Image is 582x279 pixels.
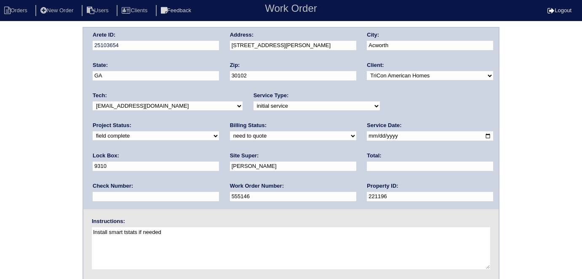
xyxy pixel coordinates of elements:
[82,5,115,16] li: Users
[93,61,108,69] label: State:
[92,227,490,269] textarea: Install smart tstats if needed
[230,152,259,159] label: Site Super:
[367,182,398,190] label: Property ID:
[82,7,115,13] a: Users
[35,7,80,13] a: New Order
[117,5,154,16] li: Clients
[367,61,384,69] label: Client:
[92,218,125,225] label: Instructions:
[367,122,401,129] label: Service Date:
[93,122,131,129] label: Project Status:
[254,92,289,99] label: Service Type:
[230,61,240,69] label: Zip:
[93,31,115,39] label: Arete ID:
[35,5,80,16] li: New Order
[117,7,154,13] a: Clients
[93,152,119,159] label: Lock Box:
[230,122,267,129] label: Billing Status:
[93,182,133,190] label: Check Number:
[230,31,254,39] label: Address:
[230,182,284,190] label: Work Order Number:
[156,5,198,16] li: Feedback
[547,7,571,13] a: Logout
[367,31,379,39] label: City:
[367,152,381,159] label: Total:
[230,41,356,50] input: Enter a location
[93,92,107,99] label: Tech:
